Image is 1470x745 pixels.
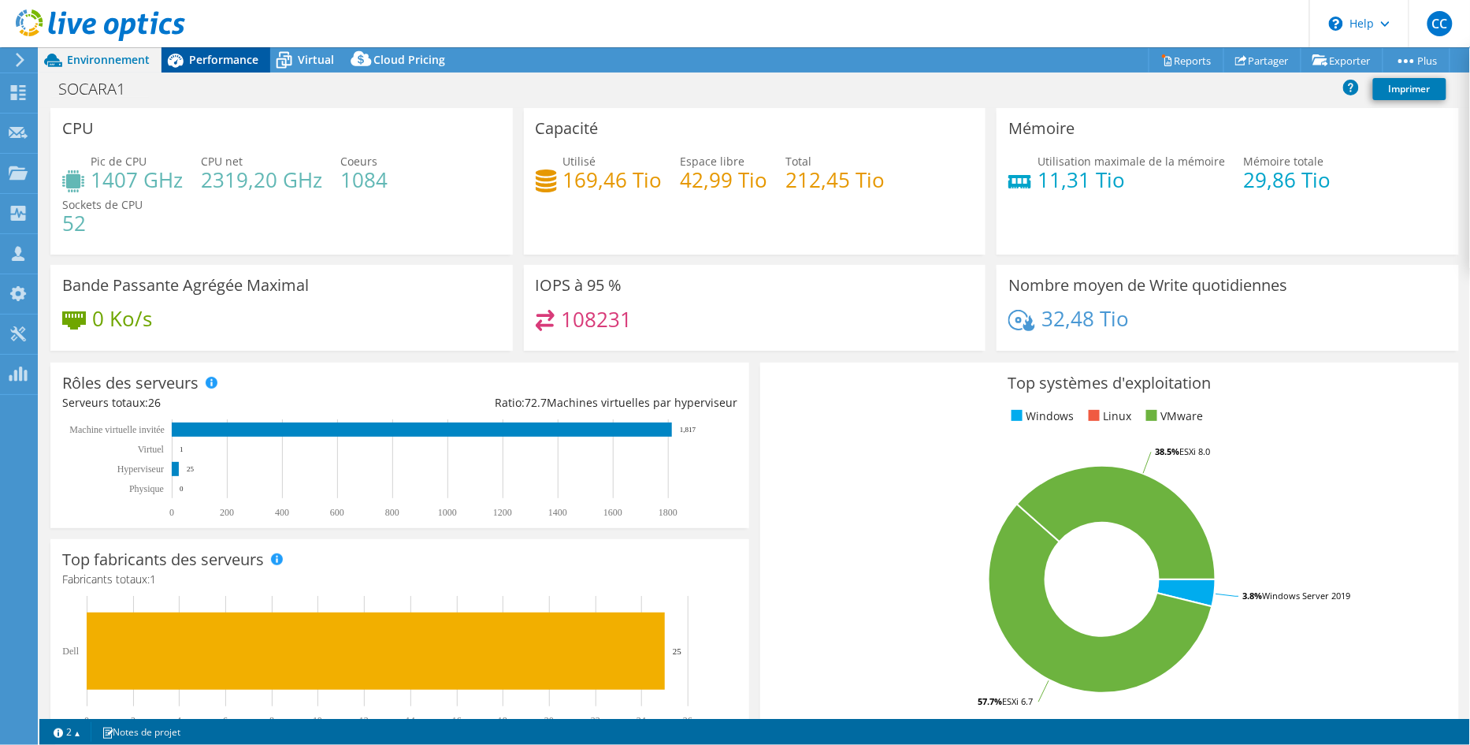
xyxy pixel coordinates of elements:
[138,444,165,455] text: Virtuel
[452,715,462,726] text: 16
[1243,154,1323,169] span: Mémoire totale
[148,395,161,410] span: 26
[117,464,164,475] text: Hyperviseur
[681,154,745,169] span: Espace libre
[62,120,94,137] h3: CPU
[51,80,150,98] h1: SOCARA1
[91,722,191,742] a: Notes de projet
[330,507,344,518] text: 600
[563,171,663,188] h4: 169,46 Tio
[269,715,274,726] text: 8
[176,715,181,726] text: 4
[275,507,289,518] text: 400
[399,394,737,412] div: Ratio: Machines virtuelles par hyperviseur
[91,154,147,169] span: Pic de CPU
[1038,171,1225,188] h4: 11,31 Tio
[498,715,507,726] text: 18
[1263,590,1351,602] tspan: Windows Server 2019
[340,154,377,169] span: Coeurs
[43,722,91,742] a: 2
[67,52,150,67] span: Environnement
[62,646,79,657] text: Dell
[169,507,174,518] text: 0
[637,715,646,726] text: 24
[189,52,258,67] span: Performance
[1038,154,1225,169] span: Utilisation maximale de la mémoire
[438,507,457,518] text: 1000
[1008,408,1075,425] li: Windows
[536,277,622,294] h3: IOPS à 95 %
[1002,695,1033,707] tspan: ESXi 6.7
[525,395,547,410] span: 72.7
[62,571,737,588] h4: Fabricants totaux:
[223,715,228,726] text: 6
[298,52,334,67] span: Virtual
[548,507,567,518] text: 1400
[62,214,143,232] h4: 52
[603,507,622,518] text: 1600
[683,715,692,726] text: 26
[84,715,89,726] text: 0
[1383,48,1450,73] a: Plus
[978,695,1002,707] tspan: 57.7%
[1008,277,1287,294] h3: Nombre moyen de Write quotidiennes
[673,646,682,656] text: 25
[681,171,768,188] h4: 42,99 Tio
[1329,17,1343,31] svg: \n
[131,715,135,726] text: 2
[1041,310,1129,327] h4: 32,48 Tio
[62,277,309,294] h3: Bande Passante Agrégée Maximal
[591,715,600,726] text: 22
[150,572,156,587] span: 1
[786,154,812,169] span: Total
[201,171,322,188] h4: 2319,20 GHz
[1142,408,1204,425] li: VMware
[180,445,184,453] text: 1
[373,52,445,67] span: Cloud Pricing
[659,507,677,518] text: 1800
[62,551,264,568] h3: Top fabricants des serveurs
[1373,78,1446,100] a: Imprimer
[1243,171,1331,188] h4: 29,86 Tio
[180,485,184,493] text: 0
[544,715,554,726] text: 20
[220,507,234,518] text: 200
[1149,48,1224,73] a: Reports
[62,394,399,412] div: Serveurs totaux:
[359,715,369,726] text: 12
[385,507,399,518] text: 800
[91,171,183,188] h4: 1407 GHz
[1085,408,1132,425] li: Linux
[680,426,696,434] text: 1,817
[92,310,152,327] h4: 0 Ko/s
[313,715,322,726] text: 10
[187,465,195,473] text: 25
[69,424,165,435] tspan: Machine virtuelle invitée
[1008,120,1075,137] h3: Mémoire
[201,154,243,169] span: CPU net
[129,483,164,494] text: Physique
[406,715,415,726] text: 14
[62,197,143,212] span: Sockets de CPU
[563,154,596,169] span: Utilisé
[1223,48,1301,73] a: Partager
[62,374,199,392] h3: Rôles des serveurs
[1243,590,1263,602] tspan: 3.8%
[786,171,885,188] h4: 212,45 Tio
[536,120,599,137] h3: Capacité
[1180,445,1211,457] tspan: ESXi 8.0
[561,311,632,328] h4: 108231
[493,507,512,518] text: 1200
[1156,445,1180,457] tspan: 38.5%
[1301,48,1383,73] a: Exporter
[1427,11,1453,36] span: CC
[340,171,388,188] h4: 1084
[772,374,1447,392] h3: Top systèmes d'exploitation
